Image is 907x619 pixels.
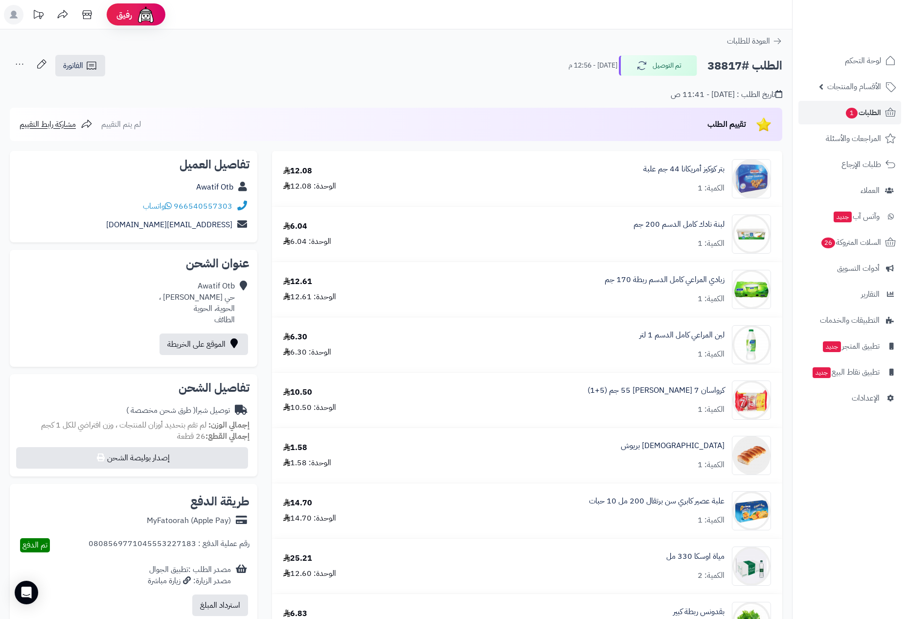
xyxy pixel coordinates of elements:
a: مياة اوسكا 330 مل [666,551,725,562]
a: التقارير [798,283,901,306]
img: 1677511196-237648_1-20201031-231802-90x90.png [732,159,771,198]
a: الفاتورة [55,55,105,76]
a: تطبيق نقاط البيعجديد [798,360,901,384]
small: [DATE] - 12:56 م [568,61,617,71]
div: 1.58 [283,442,307,453]
h2: عنوان الشحن [18,258,249,269]
a: السلات المتروكة26 [798,231,901,254]
img: 1669295436-Screenshot%202022-11-24%20160756-90x90.png [732,491,771,530]
span: مشاركة رابط التقييم [20,119,76,130]
h2: تفاصيل الشحن [18,382,249,394]
span: الإعدادات [852,391,880,405]
span: العملاء [861,184,880,197]
span: تقييم الطلب [707,119,746,130]
div: توصيل شبرا [126,405,230,416]
div: الوحدة: 10.50 [283,402,336,413]
div: الكمية: 1 [698,459,725,471]
span: رفيق [116,9,132,21]
a: مشاركة رابط التقييم [20,119,92,130]
span: جديد [813,367,831,378]
a: [EMAIL_ADDRESS][DOMAIN_NAME] [106,219,232,231]
a: 966540557303 [174,200,232,212]
span: 26 [821,238,835,248]
a: الطلبات1 [798,101,901,124]
strong: إجمالي القطع: [205,430,249,442]
div: 12.08 [283,166,312,177]
a: وآتس آبجديد [798,205,901,228]
div: الكمية: 1 [698,515,725,526]
div: الوحدة: 14.70 [283,513,336,524]
img: 1746543475-WhatsApp%20Image%202025-05-06%20at%205.57.28%20PM-90x90.jpeg [732,547,771,586]
a: تحديثات المنصة [26,5,50,27]
a: بقدونس ربطة كبير [673,606,725,618]
a: علبة عصير كابري سن برتقال 200 مل 10 حبات [589,496,725,507]
div: 14.70 [283,498,312,509]
a: لوحة التحكم [798,49,901,72]
img: ai-face.png [136,5,156,24]
div: Open Intercom Messenger [15,581,38,604]
div: 10.50 [283,387,312,398]
strong: إجمالي الوزن: [208,419,249,431]
div: الوحدة: 12.61 [283,291,336,303]
span: لم يتم التقييم [101,119,141,130]
a: Awatif Otb [196,181,233,193]
img: 1676294627-JmXFfamY1W2cPHOyaiBP6QXd7DbEYNbO8v6j4TM6-90x90.jpg [732,214,771,254]
div: مصدر الطلب :تطبيق الجوال [148,564,231,587]
div: الوحدة: 6.30 [283,347,331,358]
div: 12.61 [283,276,312,287]
div: الكمية: 1 [698,293,725,305]
span: جديد [834,212,852,222]
img: logo-2.png [840,7,898,28]
a: لبن المراعي كامل الدسم 1 لتر [639,330,725,341]
img: 1664440217-296789_1-20201101-011331-90x90.png [732,436,771,475]
div: الوحدة: 12.08 [283,181,336,192]
span: تطبيق نقاط البيع [812,365,880,379]
span: السلات المتروكة [820,236,881,249]
span: الطلبات [845,106,881,119]
div: MyFatoorah (Apple Pay) [147,515,231,526]
a: [DEMOGRAPHIC_DATA] بريوش [621,440,725,452]
a: واتساب [143,200,172,212]
span: العودة للطلبات [727,35,770,47]
span: جديد [823,341,841,352]
button: إصدار بوليصة الشحن [16,447,248,469]
button: استرداد المبلغ [192,595,248,616]
small: 26 قطعة [177,430,249,442]
div: الكمية: 2 [698,570,725,581]
div: الكمية: 1 [698,238,725,249]
span: وآتس آب [833,210,880,223]
a: زبادي المراعي كامل الدسم ربطة 170 جم [605,274,725,286]
div: 6.04 [283,221,307,232]
span: لوحة التحكم [845,54,881,68]
div: الكمية: 1 [698,404,725,415]
span: تطبيق المتجر [822,339,880,353]
a: المراجعات والأسئلة [798,127,901,150]
div: Awatif Otb حي [PERSON_NAME] ، الحوية، الحوية الطائف [159,281,235,325]
span: الفاتورة [63,60,83,71]
div: مصدر الزيارة: زيارة مباشرة [148,575,231,587]
span: التقارير [861,287,880,301]
div: 6.30 [283,332,307,343]
a: العودة للطلبات [727,35,782,47]
span: أدوات التسويق [837,262,880,275]
div: الكمية: 1 [698,349,725,360]
h2: طريقة الدفع [190,496,249,507]
div: تاريخ الطلب : [DATE] - 11:41 ص [671,89,782,100]
a: أدوات التسويق [798,257,901,280]
a: الموقع على الخريطة [159,333,248,355]
img: 1675687148-EwYo1G7KH0jGDE7uxCW5nJFcokdAb4NnowpHnva3-90x90.jpg [732,270,771,309]
div: 25.21 [283,553,312,564]
span: التطبيقات والخدمات [820,313,880,327]
div: رقم عملية الدفع : 0808569771045553227183 [89,538,249,552]
a: كرواسان 7 [PERSON_NAME] 55 جم (5+1) [588,385,725,396]
img: 1672075365-88-90x90.jpg [732,381,771,420]
div: الوحدة: 1.58 [283,457,331,469]
span: المراجعات والأسئلة [826,132,881,145]
span: ( طرق شحن مخصصة ) [126,405,196,416]
a: الإعدادات [798,386,901,410]
a: العملاء [798,179,901,202]
a: طلبات الإرجاع [798,153,901,176]
span: الأقسام والمنتجات [827,80,881,94]
a: لبنة نادك كامل الدسم 200 جم [634,219,725,230]
img: 23047cc17dc0eb47f0014896f802433ef648-90x90.jpg [732,325,771,364]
